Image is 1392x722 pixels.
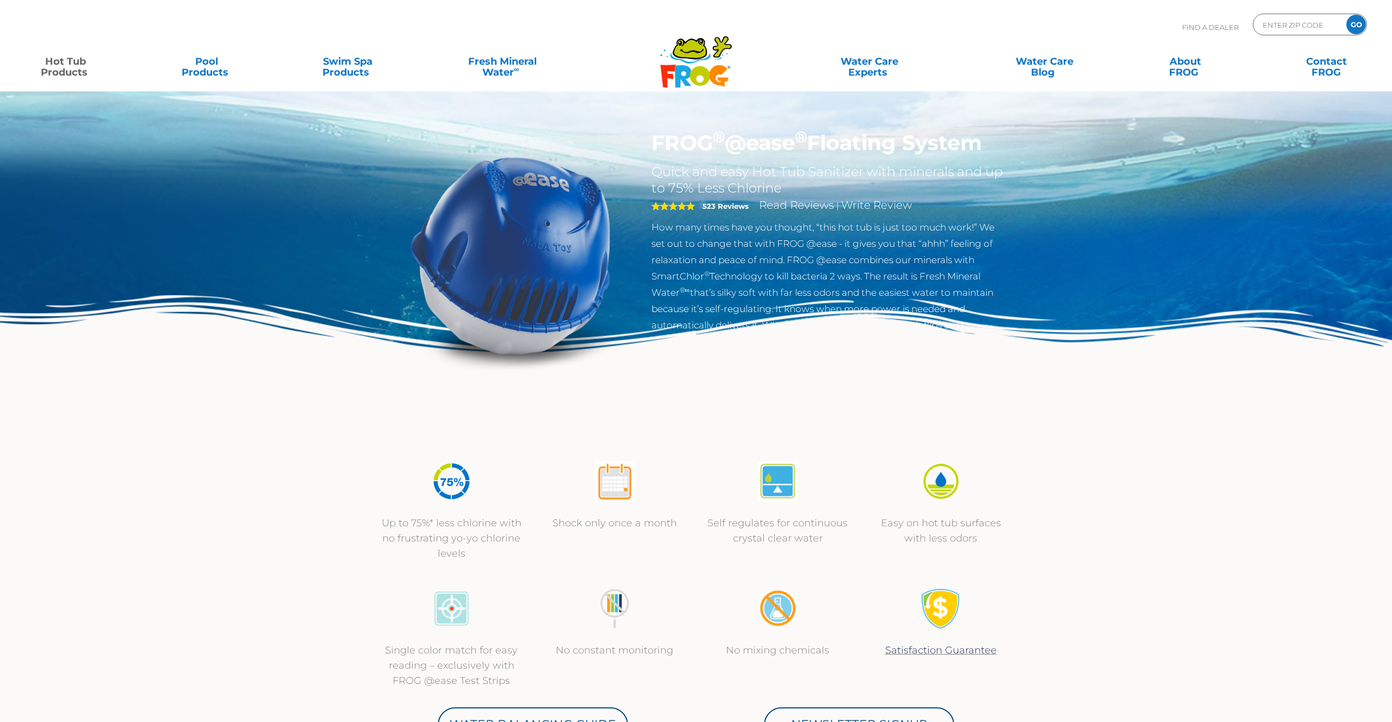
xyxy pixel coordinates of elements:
img: icon-atease-75percent-less [431,461,472,502]
a: AboutFROG [1130,51,1240,72]
sup: ® [795,127,807,146]
p: No constant monitoring [544,643,685,658]
a: Water CareExperts [780,51,959,72]
p: Single color match for easy reading – exclusively with FROG @ease Test Strips [381,643,522,688]
img: atease-icon-self-regulates [757,461,798,502]
p: No mixing chemicals [707,643,848,658]
img: no-mixing1 [757,588,798,629]
a: Write Review [841,198,912,211]
img: icon-atease-color-match [431,588,472,629]
a: ContactFROG [1271,51,1381,72]
a: Hot TubProducts [11,51,121,72]
img: Frog Products Logo [654,22,738,88]
input: GO [1346,15,1366,34]
h2: Quick and easy Hot Tub Sanitizer with minerals and up to 75% Less Chlorine [651,164,1006,196]
sup: ®∞ [680,286,690,294]
sup: ® [713,127,725,146]
h1: FROG @ease Floating System [651,130,1006,155]
img: atease-icon-shock-once [594,461,635,502]
a: PoolProducts [152,51,262,72]
img: Satisfaction Guarantee Icon [921,588,961,629]
p: Shock only once a month [544,515,685,531]
a: Water CareBlog [990,51,1099,72]
p: Easy on hot tub surfaces with less odors [870,515,1011,546]
sup: ® [704,270,710,278]
p: How many times have you thought, “this hot tub is just too much work!” We set out to change that ... [651,219,1006,333]
span: | [836,201,839,211]
p: Find A Dealer [1182,14,1239,41]
a: Fresh MineralWater∞ [434,51,571,72]
p: Self regulates for continuous crystal clear water [707,515,848,546]
p: Up to 75%* less chlorine with no frustrating yo-yo chlorine levels [381,515,522,561]
a: Satisfaction Guarantee [885,644,997,656]
img: hot-tub-product-atease-system.png [386,130,635,379]
span: 5 [651,202,695,210]
a: Read Reviews [759,198,834,211]
img: no-constant-monitoring1 [594,588,635,629]
strong: 523 Reviews [703,202,749,210]
img: icon-atease-easy-on [921,461,961,502]
sup: ∞ [514,65,519,73]
a: Swim SpaProducts [293,51,402,72]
